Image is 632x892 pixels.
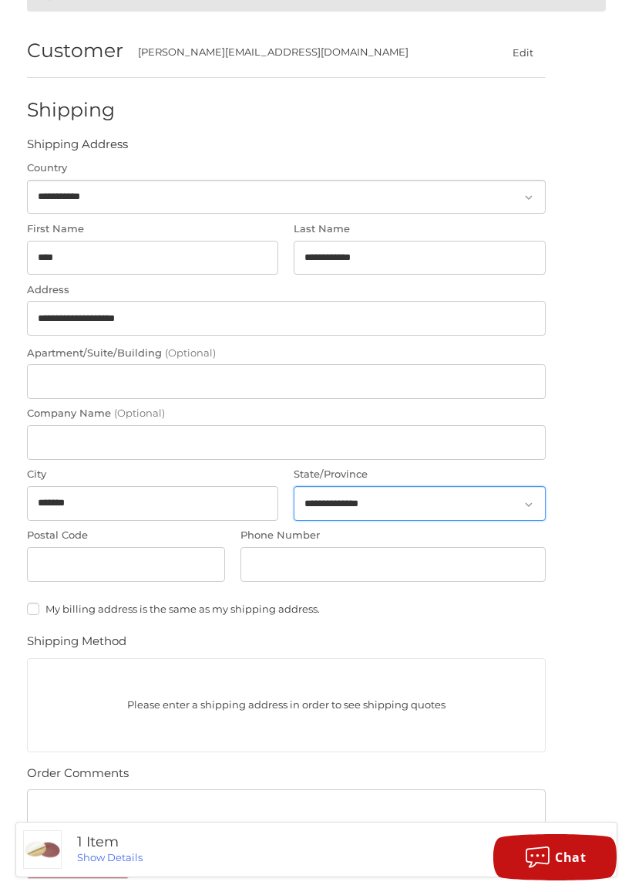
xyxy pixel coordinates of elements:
[294,467,546,482] label: State/Province
[27,98,117,122] h2: Shipping
[27,136,128,160] legend: Shipping Address
[27,221,279,237] label: First Name
[27,346,546,361] label: Apartment/Suite/Building
[77,851,143,863] a: Show Details
[27,633,126,657] legend: Shipping Method
[27,528,226,543] label: Postal Code
[501,41,546,63] button: Edit
[77,833,343,851] h3: 1 Item
[114,407,165,419] small: (Optional)
[27,467,279,482] label: City
[138,45,471,60] div: [PERSON_NAME][EMAIL_ADDRESS][DOMAIN_NAME]
[27,603,546,615] label: My billing address is the same as my shipping address.
[28,690,545,720] p: Please enter a shipping address in order to see shipping quotes
[493,834,617,880] button: Chat
[27,765,129,789] legend: Order Comments
[343,837,609,861] h3: $38.57
[24,831,61,868] img: 12" Cloth Backed Peel and Stick Aluminum Oxide PSA Disc - 10 Pack
[294,221,546,237] label: Last Name
[27,406,546,421] label: Company Name
[555,849,586,866] span: Chat
[240,528,546,543] label: Phone Number
[27,282,546,298] label: Address
[27,39,123,63] h2: Customer
[165,346,216,359] small: (Optional)
[27,160,546,176] label: Country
